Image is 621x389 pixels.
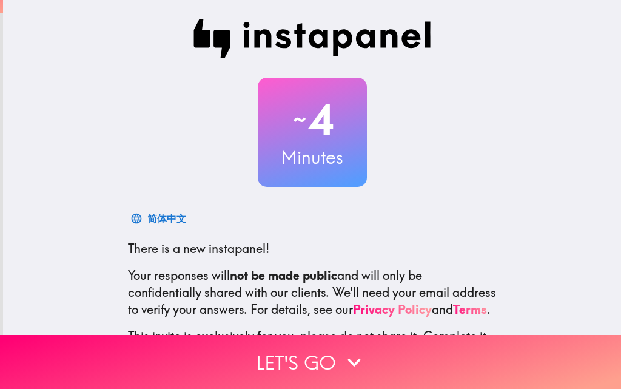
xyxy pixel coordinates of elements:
b: not be made public [230,268,337,283]
a: Terms [453,302,487,317]
img: Instapanel [193,19,431,58]
span: ~ [291,101,308,138]
div: 简体中文 [147,210,186,227]
p: This invite is exclusively for you, please do not share it. Complete it soon because spots are li... [128,328,497,362]
span: There is a new instapanel! [128,241,269,256]
button: 简体中文 [128,206,191,231]
p: Your responses will and will only be confidentially shared with our clients. We'll need your emai... [128,267,497,318]
h3: Minutes [258,144,367,170]
h2: 4 [258,95,367,144]
a: Privacy Policy [353,302,432,317]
